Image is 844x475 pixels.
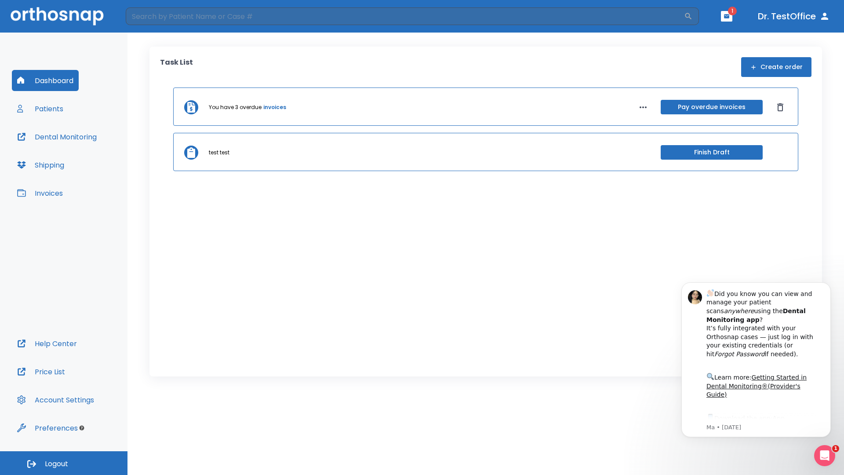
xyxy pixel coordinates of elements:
[38,154,149,162] p: Message from Ma, sent 3w ago
[12,126,102,147] button: Dental Monitoring
[12,417,83,438] button: Preferences
[12,154,69,175] button: Shipping
[126,7,684,25] input: Search by Patient Name or Case #
[38,143,149,188] div: Download the app: | ​ Let us know if you need help getting started!
[668,269,844,451] iframe: Intercom notifications message
[149,19,156,26] button: Dismiss notification
[38,146,116,161] a: App Store
[661,100,763,114] button: Pay overdue invoices
[754,8,833,24] button: Dr. TestOffice
[78,424,86,432] div: Tooltip anchor
[209,103,262,111] p: You have 3 overdue
[728,7,737,15] span: 1
[209,149,229,157] p: test test
[12,333,82,354] button: Help Center
[12,183,68,204] button: Invoices
[814,445,835,466] iframe: Intercom live chat
[12,389,99,410] button: Account Settings
[12,361,70,382] button: Price List
[12,70,79,91] button: Dashboard
[263,103,286,111] a: invoices
[160,57,193,77] p: Task List
[11,7,104,25] img: Orthosnap
[12,98,69,119] button: Patients
[661,145,763,160] button: Finish Draft
[773,100,787,114] button: Dismiss
[45,459,68,469] span: Logout
[741,57,811,77] button: Create order
[832,445,839,452] span: 1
